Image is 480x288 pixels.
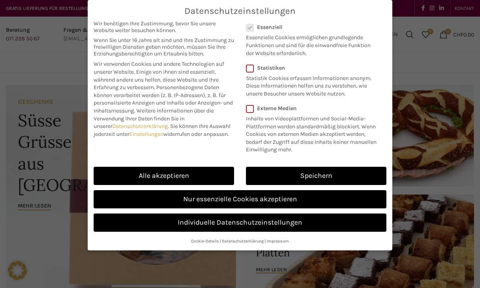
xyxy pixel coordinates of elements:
a: Individuelle Datenschutzeinstellungen [94,214,386,232]
a: Speichern [246,167,386,185]
a: Impressum [267,238,289,244]
a: Nur essenzielle Cookies akzeptieren [94,190,386,208]
a: Einstellungen [129,131,163,137]
span: Personenbezogene Daten können verarbeitet werden (z. B. IP-Adressen), z. B. für personalisierte A... [94,84,233,114]
label: Essenziell [246,24,376,31]
span: Wenn Sie unter 16 Jahre alt sind und Ihre Zustimmung zu freiwilligen Diensten geben möchten, müss... [94,37,234,57]
label: Statistiken [246,65,376,71]
p: Inhalte von Videoplattformen und Social-Media-Plattformen werden standardmäßig blockiert. Wenn Co... [246,112,381,154]
span: Wir verwenden Cookies und andere Technologien auf unserer Website. Einige von ihnen sind essenzie... [94,61,224,91]
label: Externe Medien [246,105,381,112]
a: Datenschutzerklärung [222,238,264,244]
a: Alle akzeptieren [94,167,234,185]
span: Sie können Ihre Auswahl jederzeit unter widerrufen oder anpassen. [94,123,230,137]
a: Datenschutzerklärung [112,123,168,130]
span: Weitere Informationen über die Verwendung Ihrer Daten finden Sie in unserer . [94,107,214,130]
span: Datenschutzeinstellungen [184,6,296,16]
p: Statistik Cookies erfassen Informationen anonym. Diese Informationen helfen uns zu verstehen, wie... [246,71,376,98]
a: Cookie-Details [191,238,219,244]
p: Essenzielle Cookies ermöglichen grundlegende Funktionen und sind für die einwandfreie Funktion de... [246,31,376,57]
span: Wir benötigen Ihre Zustimmung, bevor Sie unsere Website weiter besuchen können. [94,20,234,34]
